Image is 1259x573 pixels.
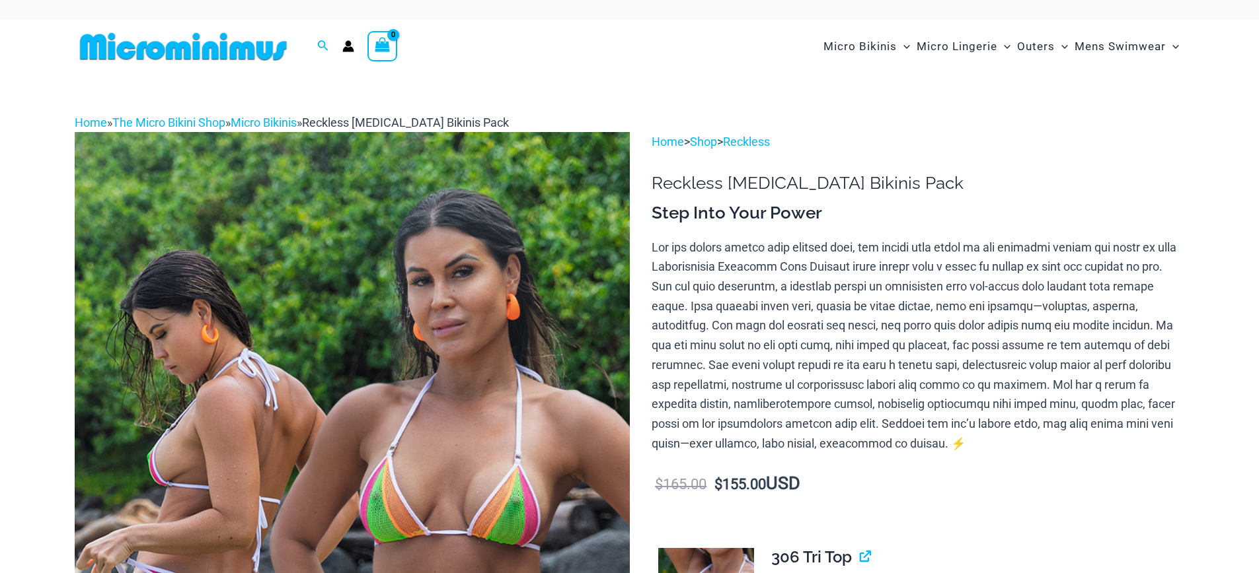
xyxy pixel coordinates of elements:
[818,24,1185,69] nav: Site Navigation
[1075,30,1166,63] span: Mens Swimwear
[652,474,1184,494] p: USD
[75,32,292,61] img: MM SHOP LOGO FLAT
[897,30,910,63] span: Menu Toggle
[714,476,722,492] span: $
[690,135,717,149] a: Shop
[302,116,509,129] span: Reckless [MEDICAL_DATA] Bikinis Pack
[1071,26,1182,67] a: Mens SwimwearMenu ToggleMenu Toggle
[913,26,1014,67] a: Micro LingerieMenu ToggleMenu Toggle
[1055,30,1068,63] span: Menu Toggle
[655,476,706,492] bdi: 165.00
[997,30,1011,63] span: Menu Toggle
[714,476,766,492] bdi: 155.00
[75,116,107,129] a: Home
[652,173,1184,193] h1: Reckless [MEDICAL_DATA] Bikinis Pack
[1014,26,1071,67] a: OutersMenu ToggleMenu Toggle
[771,547,852,566] span: 306 Tri Top
[723,135,770,149] a: Reckless
[1166,30,1179,63] span: Menu Toggle
[342,40,354,52] a: Account icon link
[317,38,329,55] a: Search icon link
[823,30,897,63] span: Micro Bikinis
[917,30,997,63] span: Micro Lingerie
[655,476,663,492] span: $
[231,116,297,129] a: Micro Bikinis
[652,202,1184,224] h3: Step Into Your Power
[1017,30,1055,63] span: Outers
[652,135,684,149] a: Home
[820,26,913,67] a: Micro BikinisMenu ToggleMenu Toggle
[652,238,1184,454] p: Lor ips dolors ametco adip elitsed doei, tem incidi utla etdol ma ali enimadmi veniam qui nostr e...
[652,132,1184,152] p: > >
[112,116,225,129] a: The Micro Bikini Shop
[75,116,509,129] span: » » »
[367,31,398,61] a: View Shopping Cart, empty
